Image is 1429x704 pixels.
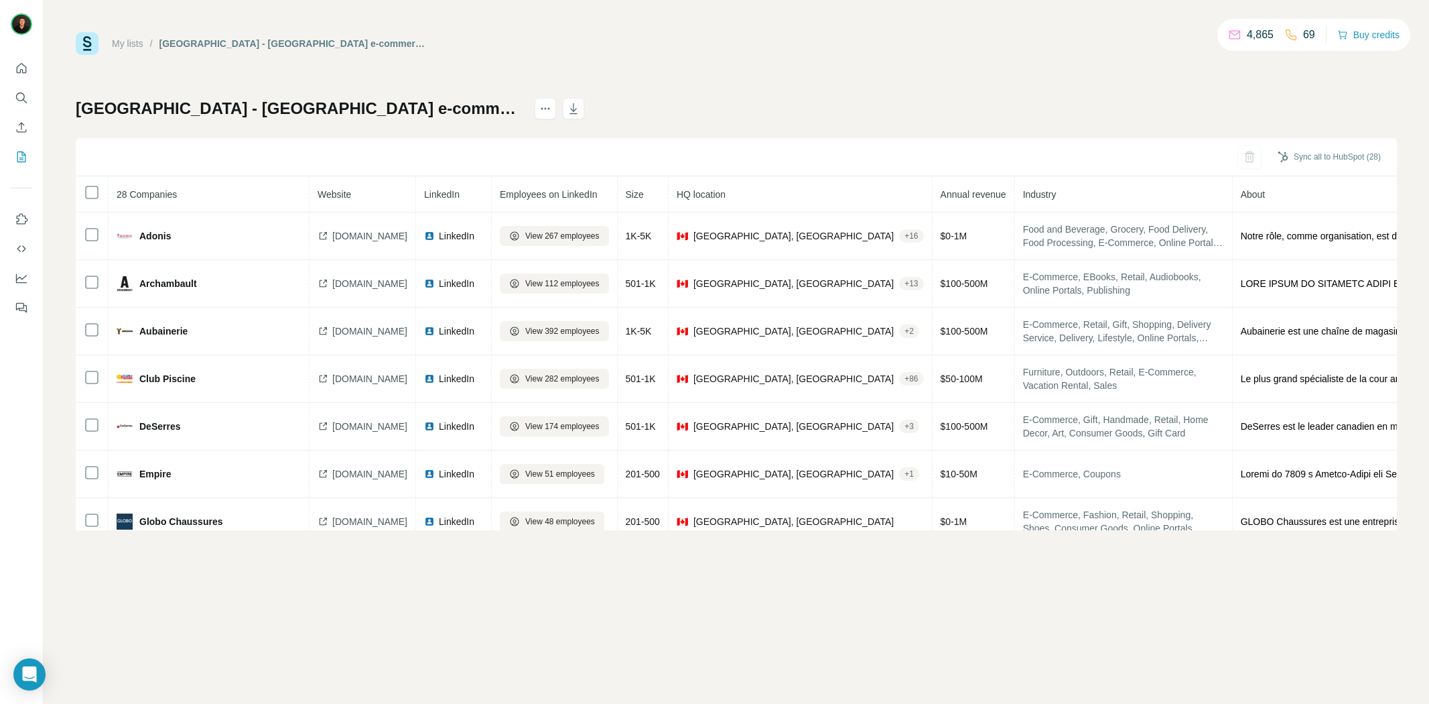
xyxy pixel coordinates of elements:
[11,296,32,320] button: Feedback
[1268,147,1390,167] button: Sync all to HubSpot (28)
[150,37,153,50] li: /
[677,467,688,481] span: 🇨🇦
[117,328,133,335] img: company-logo
[941,373,983,384] span: $ 50-100M
[677,325,688,338] span: 🇨🇦
[1247,27,1274,43] p: 4,865
[941,516,967,527] span: $ 0-1M
[424,326,435,337] img: LinkedIn logo
[1023,223,1224,249] span: Food and Beverage, Grocery, Food Delivery, Food Processing, E-Commerce, Online Portals, Fast-Movi...
[439,420,474,433] span: LinkedIn
[424,189,460,200] span: LinkedIn
[139,277,197,290] span: Archambault
[693,467,894,481] span: [GEOGRAPHIC_DATA], [GEOGRAPHIC_DATA]
[535,98,556,119] button: actions
[139,372,196,386] span: Club Piscine
[424,469,435,479] img: LinkedIn logo
[500,321,609,341] button: View 392 employees
[693,515,894,528] span: [GEOGRAPHIC_DATA], [GEOGRAPHIC_DATA]
[439,515,474,528] span: LinkedIn
[525,516,595,528] span: View 48 employees
[139,229,171,243] span: Adonis
[159,37,425,50] div: [GEOGRAPHIC_DATA] - [GEOGRAPHIC_DATA] e-commerce
[139,467,171,481] span: Empire
[693,420,894,433] span: [GEOGRAPHIC_DATA], [GEOGRAPHIC_DATA]
[677,515,688,528] span: 🇨🇦
[76,98,523,119] h1: [GEOGRAPHIC_DATA] - [GEOGRAPHIC_DATA] e-commerce
[424,421,435,432] img: LinkedIn logo
[525,420,600,432] span: View 174 employees
[677,229,688,243] span: 🇨🇦
[899,230,923,242] div: + 16
[677,189,726,200] span: HQ location
[500,274,609,294] button: View 112 employees
[11,86,32,110] button: Search
[500,189,598,200] span: Employees on LinkedIn
[13,658,46,691] div: Open Intercom Messenger
[1023,189,1057,200] span: Industry
[11,56,32,80] button: Quick start
[525,468,595,480] span: View 51 employees
[1023,467,1224,481] span: E-Commerce, Coupons
[117,228,133,244] img: company-logo
[1303,27,1315,43] p: 69
[941,421,988,432] span: $ 100-500M
[677,420,688,433] span: 🇨🇦
[899,278,923,290] div: + 13
[941,469,977,479] span: $ 10-50M
[677,277,688,290] span: 🇨🇦
[11,115,32,139] button: Enrich CSV
[1023,508,1224,535] span: E-Commerce, Fashion, Retail, Shopping, Shoes, Consumer Goods, Online Portals
[693,372,894,386] span: [GEOGRAPHIC_DATA], [GEOGRAPHIC_DATA]
[76,32,98,55] img: Surfe Logo
[899,373,923,385] div: + 86
[500,464,604,484] button: View 51 employees
[332,229,407,243] span: [DOMAIN_NAME]
[500,512,604,532] button: View 48 employees
[139,325,188,338] span: Aubainerie
[117,466,133,482] img: company-logo
[500,226,609,246] button: View 267 employees
[626,326,652,337] span: 1K-5K
[693,277,894,290] span: [GEOGRAPHIC_DATA], [GEOGRAPHIC_DATA]
[112,38,143,49] a: My lists
[626,231,652,241] span: 1K-5K
[626,469,660,479] span: 201-500
[11,237,32,261] button: Use Surfe API
[941,326,988,337] span: $ 100-500M
[525,278,600,290] span: View 112 employees
[1337,25,1400,44] button: Buy credits
[332,467,407,481] span: [DOMAIN_NAME]
[941,189,1006,200] span: Annual revenue
[1023,413,1224,440] span: E-Commerce, Gift, Handmade, Retail, Home Decor, Art, Consumer Goods, Gift Card
[117,371,133,387] img: company-logo
[332,372,407,386] span: [DOMAIN_NAME]
[424,278,435,289] img: LinkedIn logo
[525,230,600,242] span: View 267 employees
[899,468,919,480] div: + 1
[11,145,32,169] button: My lists
[424,231,435,241] img: LinkedIn logo
[677,372,688,386] span: 🇨🇦
[1023,365,1224,392] span: Furniture, Outdoors, Retail, E-Commerce, Vacation Rental, Sales
[1023,270,1224,297] span: E-Commerce, EBooks, Retail, Audiobooks, Online Portals, Publishing
[899,325,919,337] div: + 2
[439,277,474,290] span: LinkedIn
[117,189,177,200] span: 28 Companies
[941,278,988,289] span: $ 100-500M
[439,325,474,338] span: LinkedIn
[1023,318,1224,345] span: E-Commerce, Retail, Gift, Shopping, Delivery Service, Delivery, Lifestyle, Online Portals, Fashion
[525,373,600,385] span: View 282 employees
[1241,372,1420,386] span: Le plus grand spécialiste de la cour arrière!
[439,372,474,386] span: LinkedIn
[332,420,407,433] span: [DOMAIN_NAME]
[693,325,894,338] span: [GEOGRAPHIC_DATA], [GEOGRAPHIC_DATA]
[424,373,435,384] img: LinkedIn logo
[117,514,133,530] img: company-logo
[525,325,600,337] span: View 392 employees
[693,229,894,243] span: [GEOGRAPHIC_DATA], [GEOGRAPHIC_DATA]
[626,421,656,432] span: 501-1K
[332,277,407,290] span: [DOMAIN_NAME]
[626,373,656,384] span: 501-1K
[332,325,407,338] span: [DOMAIN_NAME]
